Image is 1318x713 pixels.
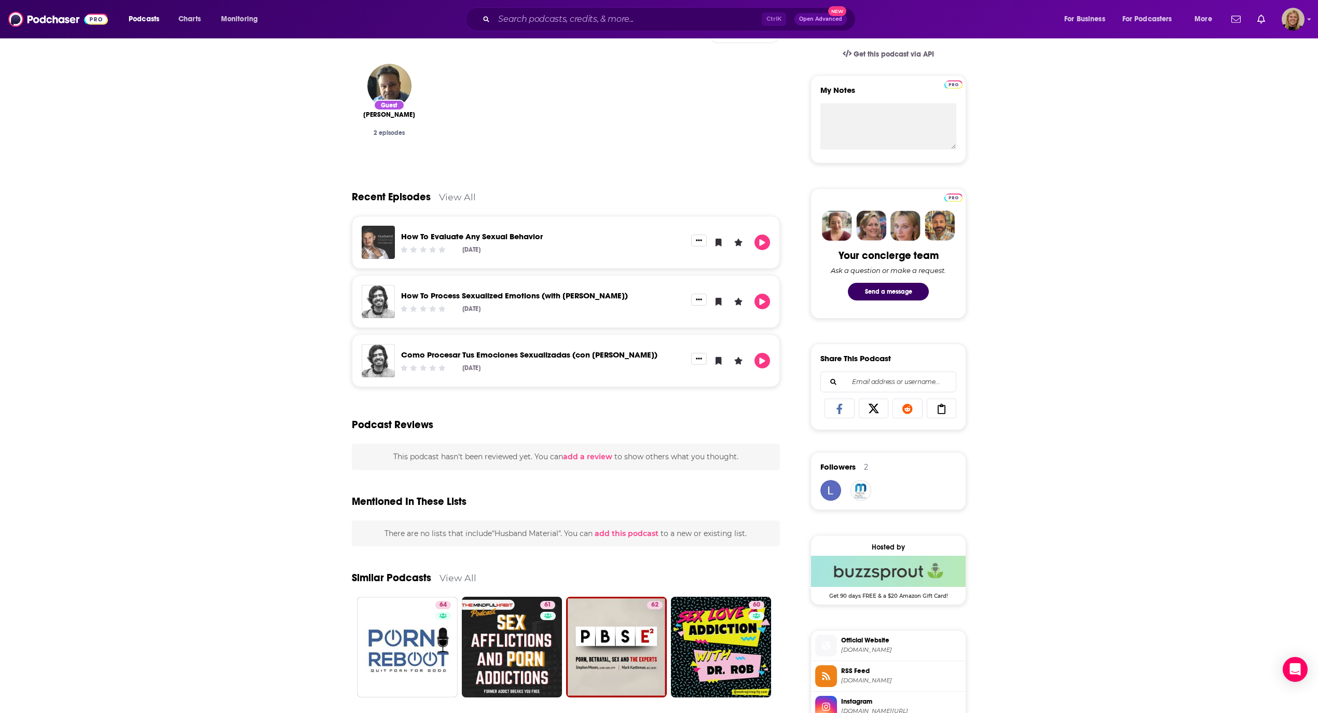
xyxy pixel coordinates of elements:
span: Get 90 days FREE & a $20 Amazon Gift Card! [811,587,966,599]
button: Bookmark Episode [711,353,726,368]
a: 64 [357,597,458,697]
img: Sydney Profile [822,211,852,241]
div: Open Intercom Messenger [1283,657,1308,682]
button: Leave a Rating [731,294,746,309]
span: Podcasts [129,12,159,26]
img: Podchaser Pro [944,194,963,202]
span: There are no lists that include "Husband Material" . You can to a new or existing list. [385,529,747,538]
a: Pro website [944,192,963,202]
input: Search podcasts, credits, & more... [494,11,762,28]
span: Get this podcast via API [854,50,934,59]
a: Share on Reddit [893,399,923,418]
a: 62 [647,601,663,609]
button: Bookmark Episode [711,235,726,250]
h3: Share This Podcast [820,353,891,363]
span: [PERSON_NAME] [363,111,415,119]
div: Guest [374,100,405,111]
a: 64 [435,601,451,609]
span: 60 [753,600,760,610]
input: Email address or username... [829,372,948,392]
a: How To Evaluate Any Sexual Behavior [362,226,395,259]
span: Charts [179,12,201,26]
a: MarcosPs [850,480,871,501]
button: Leave a Rating [731,353,746,368]
span: add this podcast [595,529,658,538]
div: Ask a question or make a request. [831,266,946,275]
a: 60 [749,601,764,609]
img: Jon Profile [925,211,955,241]
span: Open Advanced [799,17,842,22]
div: [DATE] [462,305,480,312]
a: Share on X/Twitter [859,399,889,418]
button: open menu [1057,11,1118,28]
button: add a review [563,451,612,462]
a: Show notifications dropdown [1253,10,1269,28]
img: Podchaser Pro [944,80,963,89]
a: 60 [671,597,772,697]
a: Buzzsprout Deal: Get 90 days FREE & a $20 Amazon Gift Card! [811,556,966,598]
div: [DATE] [462,246,480,253]
img: lmtpod [820,480,841,501]
button: Show profile menu [1282,8,1305,31]
a: How To Process Sexualized Emotions (with Jonathan Hernandez) [401,291,628,300]
div: 2 [864,462,868,472]
a: Show notifications dropdown [1227,10,1245,28]
a: Recent Episodes [352,190,431,203]
button: Play [754,353,770,368]
a: View All [440,572,476,583]
button: Show More Button [691,235,707,246]
img: Jules Profile [890,211,921,241]
div: Search podcasts, credits, & more... [475,7,866,31]
button: Show More Button [691,294,707,305]
img: How To Process Sexualized Emotions (with Jonathan Hernandez) [362,285,395,318]
div: Search followers [820,372,956,392]
a: Como Procesar Tus Emociones Sexualizadas (con Jonathan Hernández) [362,344,395,377]
img: Podchaser - Follow, Share and Rate Podcasts [8,9,108,29]
span: Instagram [841,697,962,706]
a: RSS Feed[DOMAIN_NAME] [815,665,962,687]
a: Official Website[DOMAIN_NAME] [815,635,962,656]
button: open menu [214,11,271,28]
span: Official Website [841,636,962,645]
button: open menu [1187,11,1225,28]
a: 62 [566,597,667,697]
span: More [1195,12,1212,26]
a: Similar Podcasts [352,571,431,584]
a: Get this podcast via API [834,42,942,67]
a: Como Procesar Tus Emociones Sexualizadas (con Jonathan Hernández) [401,350,657,360]
button: Show More Button [691,353,707,364]
h2: Mentioned In These Lists [352,495,466,508]
a: 61 [462,597,562,697]
div: 2 episodes [360,129,418,136]
a: View All [439,191,476,202]
img: User Profile [1282,8,1305,31]
span: Monitoring [221,12,258,26]
a: How To Evaluate Any Sexual Behavior [401,231,543,241]
button: open menu [121,11,173,28]
button: Leave a Rating [731,235,746,250]
a: Pro website [944,79,963,89]
span: For Podcasters [1122,12,1172,26]
div: Hosted by [811,543,966,552]
a: Charts [172,11,207,28]
span: Ctrl K [762,12,786,26]
img: Barbara Profile [856,211,886,241]
a: Eddie Capparucci [363,111,415,119]
a: 61 [540,601,555,609]
div: Your concierge team [839,249,939,262]
span: Logged in as avansolkema [1282,8,1305,31]
span: For Business [1064,12,1105,26]
span: feeds.buzzsprout.com [841,677,962,684]
button: Bookmark Episode [711,294,726,309]
h3: Podcast Reviews [352,418,433,431]
span: husbandmaterial.com [841,646,962,654]
img: Eddie Capparucci [367,64,411,108]
div: Community Rating: 0 out of 5 [400,305,447,313]
button: Play [754,294,770,309]
span: 62 [651,600,658,610]
span: 61 [544,600,551,610]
